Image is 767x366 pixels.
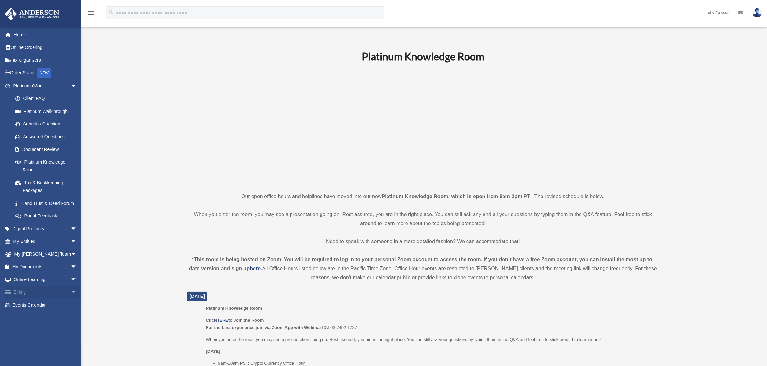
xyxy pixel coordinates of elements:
[5,222,87,235] a: Digital Productsarrow_drop_down
[71,261,83,274] span: arrow_drop_down
[5,54,87,67] a: Tax Organizers
[187,255,659,282] div: All Office Hours listed below are in the Pacific Time Zone. Office Hour events are restricted to ...
[5,261,87,273] a: My Documentsarrow_drop_down
[3,8,61,20] img: Anderson Advisors Platinum Portal
[9,92,87,105] a: Client FAQ
[206,306,262,311] span: Platinum Knowledge Room
[187,210,659,228] p: When you enter the room, you may see a presentation going on. Rest assured, you are in the right ...
[206,318,264,323] b: Click to Join the Room
[9,156,83,176] a: Platinum Knowledge Room
[382,194,530,199] strong: Platinum Knowledge Room, which is open from 9am-2pm PT
[9,176,87,197] a: Tax & Bookkeeping Packages
[71,222,83,235] span: arrow_drop_down
[71,273,83,286] span: arrow_drop_down
[9,143,87,156] a: Document Review
[5,273,87,286] a: Online Learningarrow_drop_down
[753,8,762,17] img: User Pic
[206,349,220,354] u: [DATE]
[5,286,87,299] a: Billingarrow_drop_down
[206,325,328,330] b: For the best experience join via Zoom App with Webinar ID:
[71,79,83,93] span: arrow_drop_down
[216,318,228,323] a: HERE
[189,257,654,271] strong: *This room is being hosted on Zoom. You will be required to log in to your personal Zoom account ...
[87,11,95,17] a: menu
[206,336,654,343] p: When you enter the room you may see a presentation going on. Rest assured, you are in the right p...
[187,237,659,246] p: Need to speak with someone in a more detailed fashion? We can accommodate that!
[71,235,83,248] span: arrow_drop_down
[206,316,654,332] p: 993 7492 1727
[5,235,87,248] a: My Entitiesarrow_drop_down
[9,130,87,143] a: Answered Questions
[5,298,87,311] a: Events Calendar
[250,266,261,271] a: here
[5,67,87,80] a: Order StatusNEW
[5,28,87,41] a: Home
[190,294,205,299] span: [DATE]
[9,118,87,131] a: Submit a Question
[5,41,87,54] a: Online Ordering
[9,105,87,118] a: Platinum Walkthrough
[71,248,83,261] span: arrow_drop_down
[261,266,262,271] strong: .
[326,71,520,180] iframe: 231110_Toby_KnowledgeRoom
[71,286,83,299] span: arrow_drop_down
[37,68,51,78] div: NEW
[87,9,95,17] i: menu
[9,197,87,210] a: Land Trust & Deed Forum
[362,50,484,63] b: Platinum Knowledge Room
[9,210,87,223] a: Portal Feedback
[108,9,115,16] i: search
[187,192,659,201] p: Our open office hours and helplines have moved into our new ! The revised schedule is below.
[5,79,87,92] a: Platinum Q&Aarrow_drop_down
[5,248,87,261] a: My [PERSON_NAME] Teamarrow_drop_down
